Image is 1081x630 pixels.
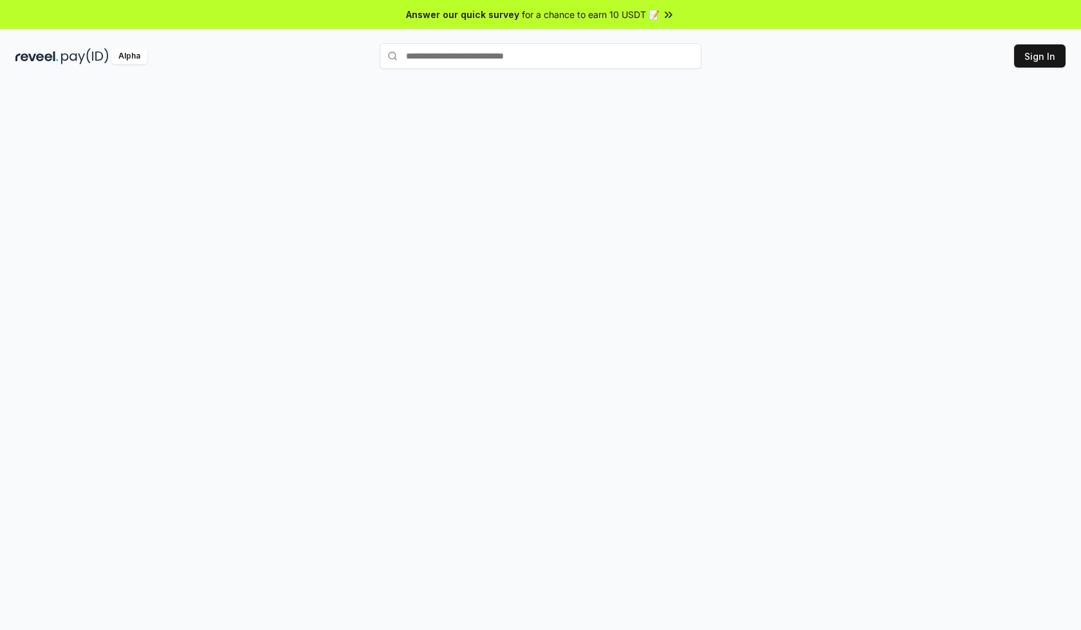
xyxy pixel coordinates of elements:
[522,8,660,21] span: for a chance to earn 10 USDT 📝
[1014,44,1066,68] button: Sign In
[111,48,147,64] div: Alpha
[15,48,59,64] img: reveel_dark
[406,8,519,21] span: Answer our quick survey
[61,48,109,64] img: pay_id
